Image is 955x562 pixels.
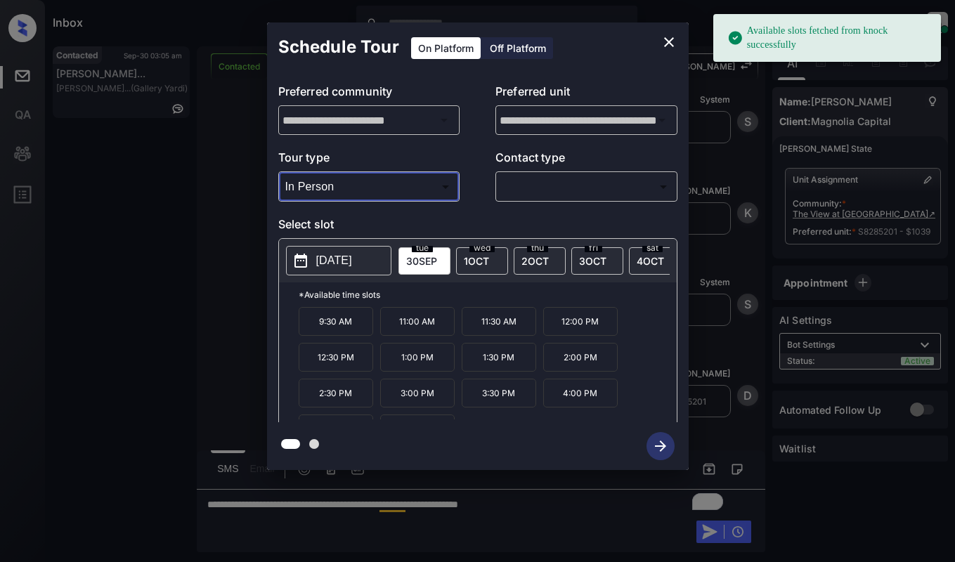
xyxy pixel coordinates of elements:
[642,244,663,252] span: sat
[527,244,548,252] span: thu
[282,175,457,198] div: In Person
[579,255,606,267] span: 3 OCT
[380,379,455,407] p: 3:00 PM
[380,343,455,372] p: 1:00 PM
[464,255,489,267] span: 1 OCT
[380,307,455,336] p: 11:00 AM
[638,428,683,464] button: btn-next
[278,149,460,171] p: Tour type
[456,247,508,275] div: date-select
[469,244,495,252] span: wed
[299,343,373,372] p: 12:30 PM
[629,247,681,275] div: date-select
[411,37,481,59] div: On Platform
[495,149,677,171] p: Contact type
[727,18,930,58] div: Available slots fetched from knock successfully
[278,83,460,105] p: Preferred community
[299,307,373,336] p: 9:30 AM
[495,83,677,105] p: Preferred unit
[571,247,623,275] div: date-select
[521,255,549,267] span: 2 OCT
[543,307,618,336] p: 12:00 PM
[462,307,536,336] p: 11:30 AM
[462,379,536,407] p: 3:30 PM
[286,246,391,275] button: [DATE]
[543,343,618,372] p: 2:00 PM
[462,343,536,372] p: 1:30 PM
[278,216,677,238] p: Select slot
[299,414,373,443] p: 4:30 PM
[299,282,677,307] p: *Available time slots
[398,247,450,275] div: date-select
[299,379,373,407] p: 2:30 PM
[514,247,566,275] div: date-select
[543,379,618,407] p: 4:00 PM
[655,28,683,56] button: close
[316,252,352,269] p: [DATE]
[483,37,553,59] div: Off Platform
[412,244,433,252] span: tue
[637,255,664,267] span: 4 OCT
[406,255,437,267] span: 30 SEP
[585,244,602,252] span: fri
[380,414,455,443] p: 5:00 PM
[267,22,410,72] h2: Schedule Tour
